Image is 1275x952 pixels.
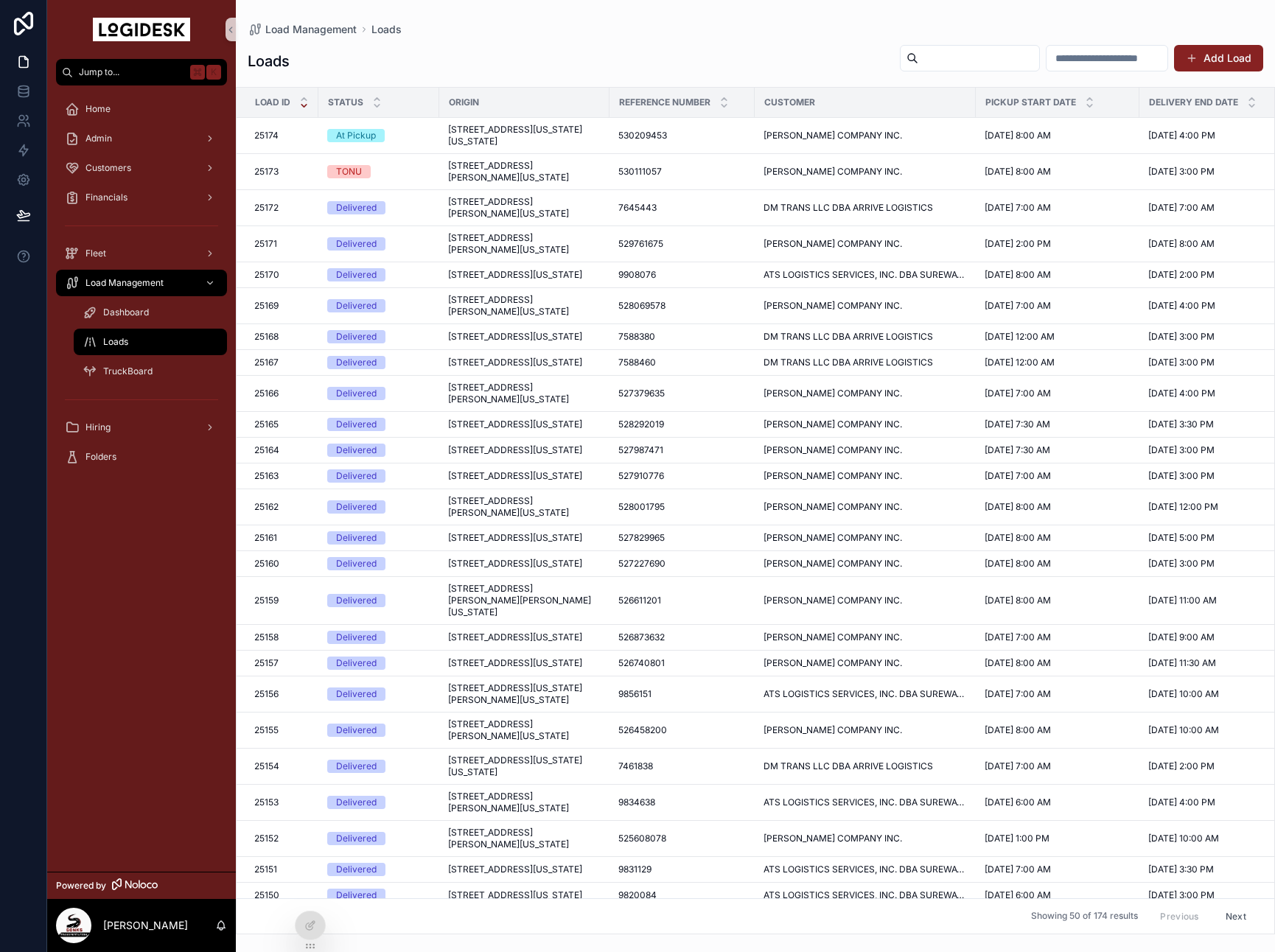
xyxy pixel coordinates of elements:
a: Add Load [1174,45,1263,71]
a: 25158 [254,631,310,643]
span: Dashboard [103,307,149,318]
span: 25164 [254,444,279,456]
a: [PERSON_NAME] COMPANY INC. [764,631,967,643]
a: [DATE] 8:00 AM [985,166,1131,178]
a: [PERSON_NAME] COMPANY INC. [764,130,967,141]
span: 527829965 [618,532,665,544]
a: Customers [56,155,227,181]
a: 7645443 [618,202,746,214]
a: 25156 [254,688,310,700]
a: [DATE] 9:00 AM [1148,631,1269,643]
span: TruckBoard [103,365,153,377]
div: Delivered [336,531,377,545]
a: Dashboard [74,299,227,326]
a: [DATE] 12:00 PM [1148,501,1269,513]
a: [DATE] 3:00 PM [1148,331,1269,343]
a: [DATE] 4:00 PM [1148,130,1269,141]
span: [DATE] 7:30 AM [985,419,1050,430]
button: Jump to...K [56,59,227,85]
span: Home [85,103,111,115]
a: [STREET_ADDRESS][US_STATE] [448,470,601,482]
span: [DATE] 7:00 AM [985,388,1051,399]
span: [STREET_ADDRESS][US_STATE] [448,532,582,544]
a: [DATE] 8:00 AM [1148,238,1269,250]
span: [PERSON_NAME] COMPANY INC. [764,595,902,606]
a: ATS LOGISTICS SERVICES, INC. DBA SUREWAY TRANSPORTATION COMPANY & [PERSON_NAME] SPECIALIZED LOGIS... [764,688,967,700]
a: [DATE] 7:00 AM [985,300,1131,312]
a: 25157 [254,657,310,669]
a: [STREET_ADDRESS][US_STATE][US_STATE] [448,124,601,147]
a: [DATE] 8:00 AM [985,501,1131,513]
span: 25168 [254,331,279,343]
span: [DATE] 7:00 AM [985,300,1051,312]
span: 25170 [254,269,279,281]
span: [PERSON_NAME] COMPANY INC. [764,238,902,250]
span: [DATE] 3:00 PM [1148,357,1215,368]
a: [STREET_ADDRESS][PERSON_NAME][US_STATE] [448,196,601,220]
span: 25174 [254,130,279,141]
a: 528292019 [618,419,746,430]
a: [DATE] 4:00 PM [1148,300,1269,312]
a: DM TRANS LLC DBA ARRIVE LOGISTICS [764,357,967,368]
a: 9856151 [618,688,746,700]
span: [PERSON_NAME] COMPANY INC. [764,470,902,482]
a: [PERSON_NAME] COMPANY INC. [764,238,967,250]
span: Loads [371,22,402,37]
a: 25167 [254,357,310,368]
a: At Pickup [327,129,430,142]
a: DM TRANS LLC DBA ARRIVE LOGISTICS [764,202,967,214]
span: [STREET_ADDRESS][US_STATE] [448,419,582,430]
a: [STREET_ADDRESS][US_STATE][PERSON_NAME][US_STATE] [448,682,601,706]
a: Delivered [327,237,430,251]
a: Delivered [327,444,430,457]
a: [DATE] 10:00 AM [1148,688,1269,700]
a: [STREET_ADDRESS][US_STATE] [448,419,601,430]
span: 528292019 [618,419,664,430]
span: [STREET_ADDRESS][PERSON_NAME][US_STATE] [448,382,601,405]
a: Delivered [327,299,430,312]
span: 25158 [254,631,279,643]
a: [STREET_ADDRESS][US_STATE] [448,631,601,643]
span: [STREET_ADDRESS][PERSON_NAME][US_STATE] [448,294,601,318]
span: [DATE] 4:00 PM [1148,130,1215,141]
span: [PERSON_NAME] COMPANY INC. [764,558,902,570]
span: ATS LOGISTICS SERVICES, INC. DBA SUREWAY TRANSPORTATION COMPANY & [PERSON_NAME] SPECIALIZED LOGIS... [764,269,967,281]
a: 25163 [254,470,310,482]
a: [DATE] 7:00 AM [1148,202,1269,214]
a: Loads [74,329,227,355]
span: [STREET_ADDRESS][US_STATE] [448,357,582,368]
span: [DATE] 8:00 AM [985,558,1051,570]
span: 528069578 [618,300,666,312]
a: [STREET_ADDRESS][US_STATE] [448,357,601,368]
span: [DATE] 8:00 AM [985,130,1051,141]
span: 25162 [254,501,279,513]
a: Delivered [327,469,430,483]
a: 530111057 [618,166,746,178]
div: Delivered [336,594,377,607]
a: [STREET_ADDRESS][US_STATE] [448,444,601,456]
a: 527829965 [618,532,746,544]
span: [PERSON_NAME] COMPANY INC. [764,532,902,544]
span: [DATE] 7:00 AM [985,470,1051,482]
a: [DATE] 3:00 PM [1148,558,1269,570]
span: [DATE] 5:00 PM [1148,532,1215,544]
a: 526740801 [618,657,746,669]
span: 7588460 [618,357,656,368]
div: At Pickup [336,129,376,142]
div: Delivered [336,444,377,457]
div: Delivered [336,687,377,701]
a: [PERSON_NAME] COMPANY INC. [764,595,967,606]
span: [DATE] 8:00 AM [985,595,1051,606]
a: 527987471 [618,444,746,456]
span: [DATE] 12:00 AM [985,331,1055,343]
span: Financials [85,192,128,203]
a: [DATE] 7:00 AM [985,631,1131,643]
span: 25169 [254,300,279,312]
span: [DATE] 7:00 AM [985,688,1051,700]
span: [STREET_ADDRESS][US_STATE] [448,269,582,281]
a: [PERSON_NAME] COMPANY INC. [764,444,967,456]
span: Hiring [85,421,111,433]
